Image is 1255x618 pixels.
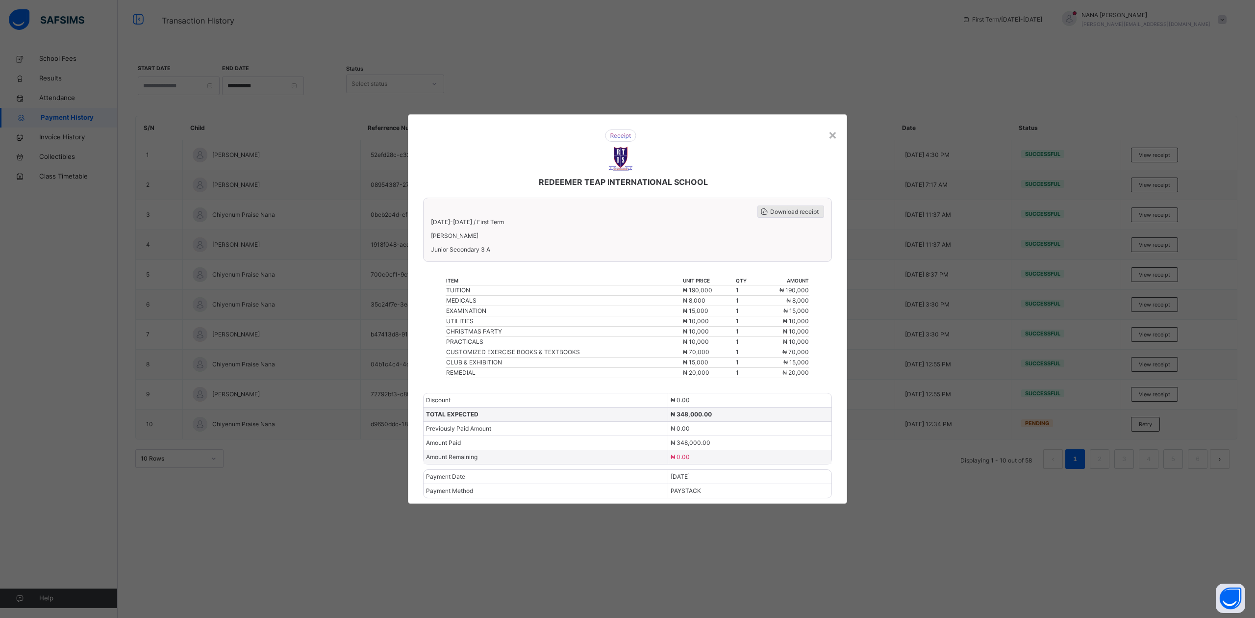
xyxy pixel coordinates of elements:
[426,439,461,446] span: Amount Paid
[783,307,809,314] span: ₦ 15,000
[426,425,491,432] span: Previously Paid Amount
[683,297,705,304] span: ₦ 8,000
[446,307,682,315] div: EXAMINATION
[426,473,465,480] span: Payment Date
[605,129,636,142] img: receipt.26f346b57495a98c98ef9b0bc63aa4d8.svg
[683,369,709,376] span: ₦ 20,000
[735,327,756,337] td: 1
[446,286,682,295] div: TUITION
[756,277,810,285] th: amount
[431,218,504,226] span: [DATE]-[DATE] / First Term
[683,307,708,314] span: ₦ 15,000
[608,147,633,171] img: REDEEMER TEAP INTERNATIONAL SCHOOL
[671,473,690,480] span: [DATE]
[786,297,809,304] span: ₦ 8,000
[779,286,809,294] span: ₦ 190,000
[735,368,756,378] td: 1
[671,411,712,418] span: ₦ 348,000.00
[446,317,682,326] div: UTILITIES
[683,317,709,325] span: ₦ 10,000
[446,277,682,285] th: item
[671,396,690,404] span: ₦ 0.00
[426,487,473,494] span: Payment Method
[446,327,682,336] div: CHRISTMAS PARTY
[735,358,756,368] td: 1
[431,232,824,240] span: [PERSON_NAME]
[735,285,756,296] td: 1
[671,453,690,461] span: ₦ 0.00
[431,245,824,254] span: Junior Secondary 3 A
[1216,584,1245,613] button: Open asap
[783,317,809,325] span: ₦ 10,000
[426,396,451,404] span: Discount
[683,359,708,366] span: ₦ 15,000
[671,425,690,432] span: ₦ 0.00
[770,207,819,216] span: Download receipt
[735,306,756,316] td: 1
[683,328,709,335] span: ₦ 10,000
[782,369,809,376] span: ₦ 20,000
[683,338,709,345] span: ₦ 10,000
[735,337,756,347] td: 1
[539,176,708,188] span: REDEEMER TEAP INTERNATIONAL SCHOOL
[682,277,736,285] th: unit price
[782,348,809,356] span: ₦ 70,000
[683,286,712,294] span: ₦ 190,000
[671,487,701,494] span: PAYSTACK
[735,347,756,358] td: 1
[783,328,809,335] span: ₦ 10,000
[446,348,682,357] div: CUSTOMIZED EXERCISE BOOKS & TEXTBOOKS
[828,124,837,145] div: ×
[426,453,477,461] span: Amount Remaining
[783,359,809,366] span: ₦ 15,000
[446,296,682,305] div: MEDICALS
[735,277,756,285] th: qty
[783,338,809,345] span: ₦ 10,000
[426,411,478,418] span: TOTAL EXPECTED
[671,439,710,446] span: ₦ 348,000.00
[446,368,682,377] div: REMEDIAL
[683,348,709,356] span: ₦ 70,000
[735,316,756,327] td: 1
[735,296,756,306] td: 1
[446,358,682,367] div: CLUB & EXHIBITION
[446,337,682,346] div: PRACTICALS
